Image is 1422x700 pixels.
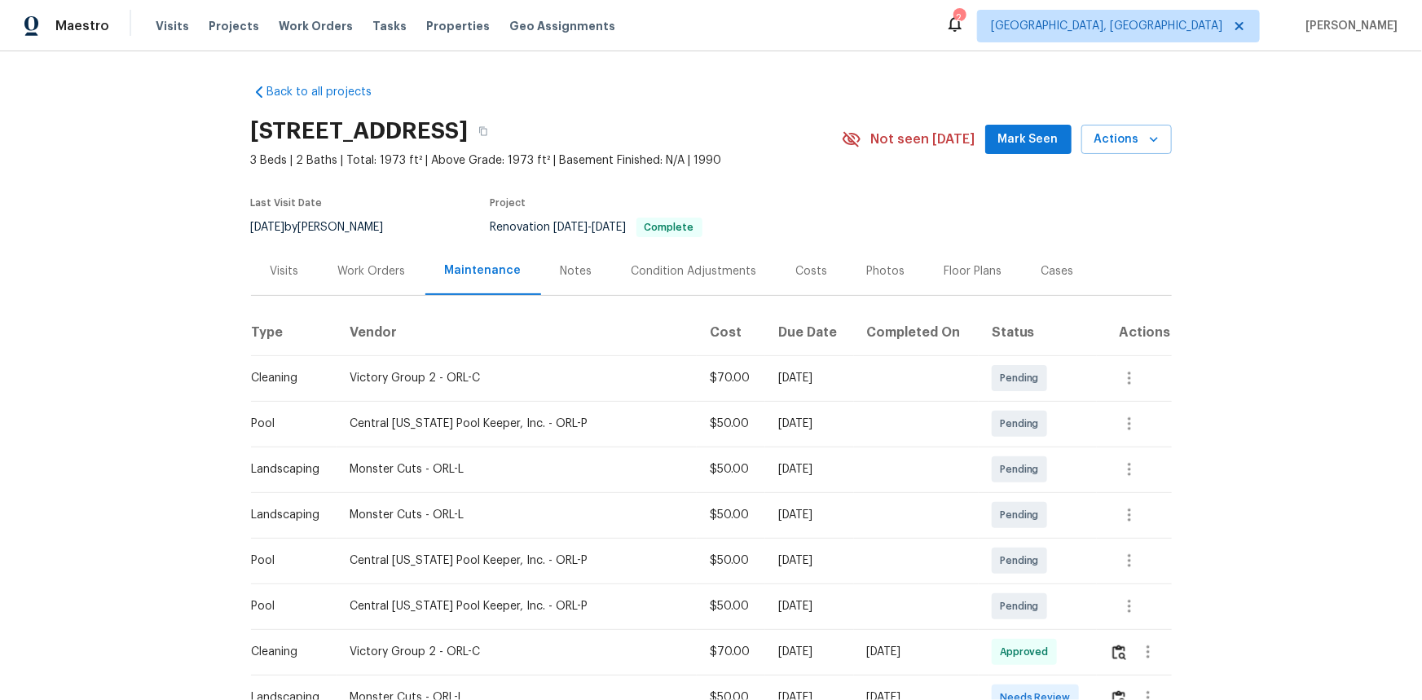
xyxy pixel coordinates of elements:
div: Visits [271,263,299,280]
span: Pending [1000,507,1046,523]
span: Projects [209,18,259,34]
span: [DATE] [592,222,627,233]
span: Last Visit Date [251,198,323,208]
div: Monster Cuts - ORL-L [350,461,684,478]
button: Mark Seen [985,125,1072,155]
img: Review Icon [1112,645,1126,660]
div: Pool [252,598,324,614]
div: by [PERSON_NAME] [251,218,403,237]
div: 2 [953,10,965,26]
span: Not seen [DATE] [871,131,975,147]
span: Pending [1000,461,1046,478]
div: Costs [796,263,828,280]
div: $50.00 [710,507,752,523]
div: Victory Group 2 - ORL-C [350,370,684,386]
div: Floor Plans [944,263,1002,280]
div: [DATE] [778,598,840,614]
div: Pool [252,553,324,569]
div: Central [US_STATE] Pool Keeper, Inc. - ORL-P [350,598,684,614]
span: Geo Assignments [509,18,615,34]
div: Cleaning [252,370,324,386]
a: Back to all projects [251,84,407,100]
span: Pending [1000,370,1046,386]
div: Monster Cuts - ORL-L [350,507,684,523]
div: Landscaping [252,507,324,523]
button: Copy Address [469,117,498,146]
th: Completed On [854,310,979,355]
span: [DATE] [251,222,285,233]
th: Cost [697,310,765,355]
span: Approved [1000,644,1055,660]
span: [GEOGRAPHIC_DATA], [GEOGRAPHIC_DATA] [991,18,1222,34]
div: [DATE] [778,644,840,660]
div: Condition Adjustments [632,263,757,280]
span: Mark Seen [998,130,1059,150]
span: [DATE] [554,222,588,233]
h2: [STREET_ADDRESS] [251,123,469,139]
span: Pending [1000,598,1046,614]
span: [PERSON_NAME] [1299,18,1398,34]
div: $70.00 [710,370,752,386]
span: Tasks [372,20,407,32]
span: - [554,222,627,233]
button: Actions [1081,125,1172,155]
div: Central [US_STATE] Pool Keeper, Inc. - ORL-P [350,553,684,569]
div: $50.00 [710,461,752,478]
div: Central [US_STATE] Pool Keeper, Inc. - ORL-P [350,416,684,432]
div: Work Orders [338,263,406,280]
div: [DATE] [778,370,840,386]
div: Cases [1041,263,1074,280]
div: $70.00 [710,644,752,660]
span: Project [491,198,526,208]
div: [DATE] [778,507,840,523]
span: Work Orders [279,18,353,34]
div: [DATE] [778,416,840,432]
th: Type [251,310,337,355]
span: 3 Beds | 2 Baths | Total: 1973 ft² | Above Grade: 1973 ft² | Basement Finished: N/A | 1990 [251,152,842,169]
div: Cleaning [252,644,324,660]
div: $50.00 [710,416,752,432]
span: Visits [156,18,189,34]
div: [DATE] [778,461,840,478]
div: [DATE] [778,553,840,569]
div: Maintenance [445,262,522,279]
div: Pool [252,416,324,432]
span: Pending [1000,416,1046,432]
span: Complete [638,222,701,232]
th: Due Date [765,310,853,355]
th: Status [979,310,1097,355]
button: Review Icon [1110,632,1129,671]
th: Vendor [337,310,697,355]
div: Photos [867,263,905,280]
div: $50.00 [710,553,752,569]
span: Pending [1000,553,1046,569]
div: [DATE] [867,644,966,660]
div: Victory Group 2 - ORL-C [350,644,684,660]
div: Notes [561,263,592,280]
span: Actions [1094,130,1159,150]
span: Renovation [491,222,702,233]
span: Properties [426,18,490,34]
span: Maestro [55,18,109,34]
div: $50.00 [710,598,752,614]
th: Actions [1097,310,1172,355]
div: Landscaping [252,461,324,478]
